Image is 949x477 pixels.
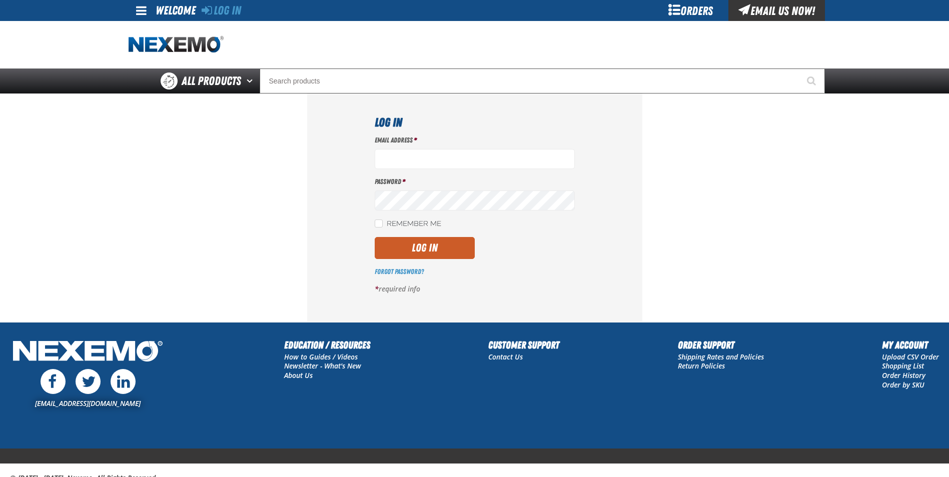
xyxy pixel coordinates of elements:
[10,337,166,367] img: Nexemo Logo
[202,3,241,17] a: Log In
[375,267,424,275] a: Forgot Password?
[375,219,383,227] input: Remember Me
[243,68,260,93] button: Open All Products pages
[882,352,939,361] a: Upload CSV Order
[375,237,475,259] button: Log In
[678,337,764,352] h2: Order Support
[882,337,939,352] h2: My Account
[284,352,358,361] a: How to Guides / Videos
[488,352,523,361] a: Contact Us
[284,370,313,380] a: About Us
[284,361,361,370] a: Newsletter - What's New
[375,284,575,294] p: required info
[882,380,924,389] a: Order by SKU
[375,177,575,186] label: Password
[182,72,241,90] span: All Products
[129,36,224,53] a: Home
[129,36,224,53] img: Nexemo logo
[375,113,575,131] h1: Log In
[375,219,441,229] label: Remember Me
[35,398,141,408] a: [EMAIL_ADDRESS][DOMAIN_NAME]
[882,361,924,370] a: Shopping List
[375,135,575,145] label: Email Address
[488,337,559,352] h2: Customer Support
[882,370,925,380] a: Order History
[800,68,825,93] button: Start Searching
[284,337,370,352] h2: Education / Resources
[678,361,725,370] a: Return Policies
[260,68,825,93] input: Search
[678,352,764,361] a: Shipping Rates and Policies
